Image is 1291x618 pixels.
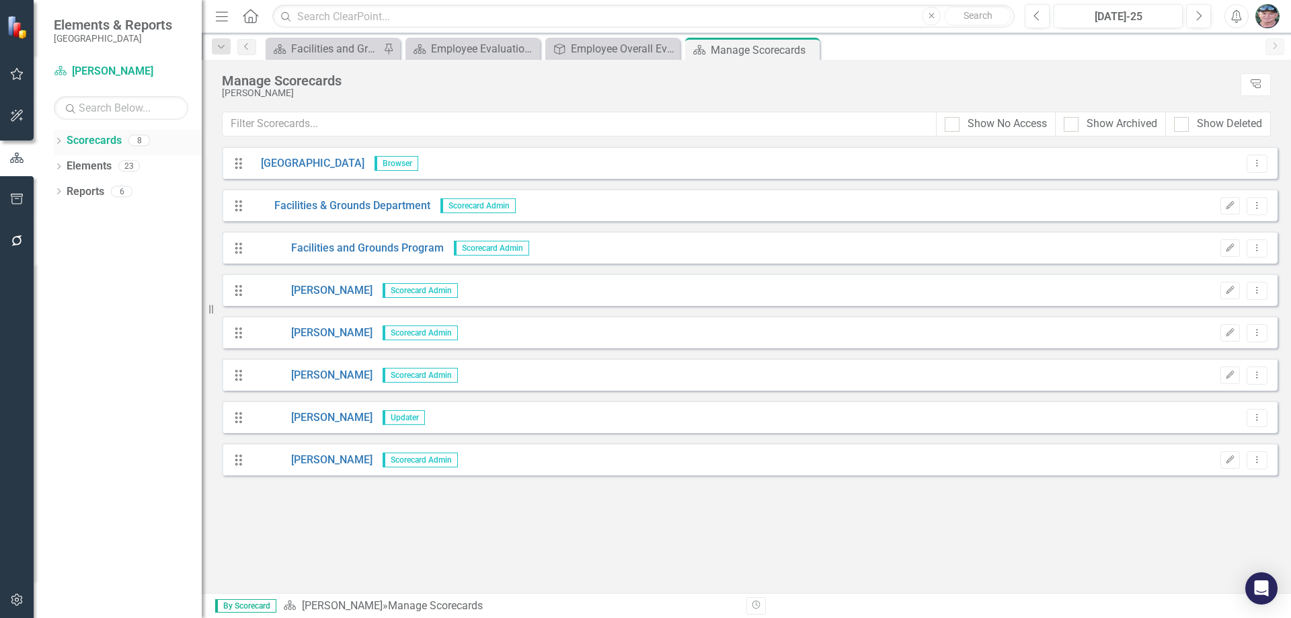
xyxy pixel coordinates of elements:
[251,368,373,383] a: [PERSON_NAME]
[302,599,383,612] a: [PERSON_NAME]
[251,241,444,256] a: Facilities and Grounds Program
[67,159,112,174] a: Elements
[272,5,1015,28] input: Search ClearPoint...
[440,198,516,213] span: Scorecard Admin
[383,283,458,298] span: Scorecard Admin
[67,133,122,149] a: Scorecards
[1255,4,1280,28] img: James Hoock
[1245,572,1278,605] div: Open Intercom Messenger
[251,410,373,426] a: [PERSON_NAME]
[215,599,276,613] span: By Scorecard
[431,40,537,57] div: Employee Evaluation Navigation
[54,96,188,120] input: Search Below...
[375,156,418,171] span: Browser
[383,325,458,340] span: Scorecard Admin
[222,88,1234,98] div: [PERSON_NAME]
[283,598,736,614] div: » Manage Scorecards
[454,241,529,256] span: Scorecard Admin
[968,116,1047,132] div: Show No Access
[251,156,364,171] a: [GEOGRAPHIC_DATA]
[291,40,380,57] div: Facilities and Grounds
[67,184,104,200] a: Reports
[944,7,1011,26] button: Search
[128,135,150,147] div: 8
[571,40,676,57] div: Employee Overall Evaluation to Update
[251,198,430,214] a: Facilities & Grounds Department
[251,325,373,341] a: [PERSON_NAME]
[1054,4,1183,28] button: [DATE]-25
[251,453,373,468] a: [PERSON_NAME]
[383,410,425,425] span: Updater
[549,40,676,57] a: Employee Overall Evaluation to Update
[118,161,140,172] div: 23
[54,64,188,79] a: [PERSON_NAME]
[222,112,937,137] input: Filter Scorecards...
[222,73,1234,88] div: Manage Scorecards
[383,368,458,383] span: Scorecard Admin
[1087,116,1157,132] div: Show Archived
[54,33,172,44] small: [GEOGRAPHIC_DATA]
[711,42,816,59] div: Manage Scorecards
[1197,116,1262,132] div: Show Deleted
[409,40,537,57] a: Employee Evaluation Navigation
[1058,9,1178,25] div: [DATE]-25
[7,15,30,38] img: ClearPoint Strategy
[111,186,132,197] div: 6
[54,17,172,33] span: Elements & Reports
[964,10,992,21] span: Search
[383,453,458,467] span: Scorecard Admin
[251,283,373,299] a: [PERSON_NAME]
[269,40,380,57] a: Facilities and Grounds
